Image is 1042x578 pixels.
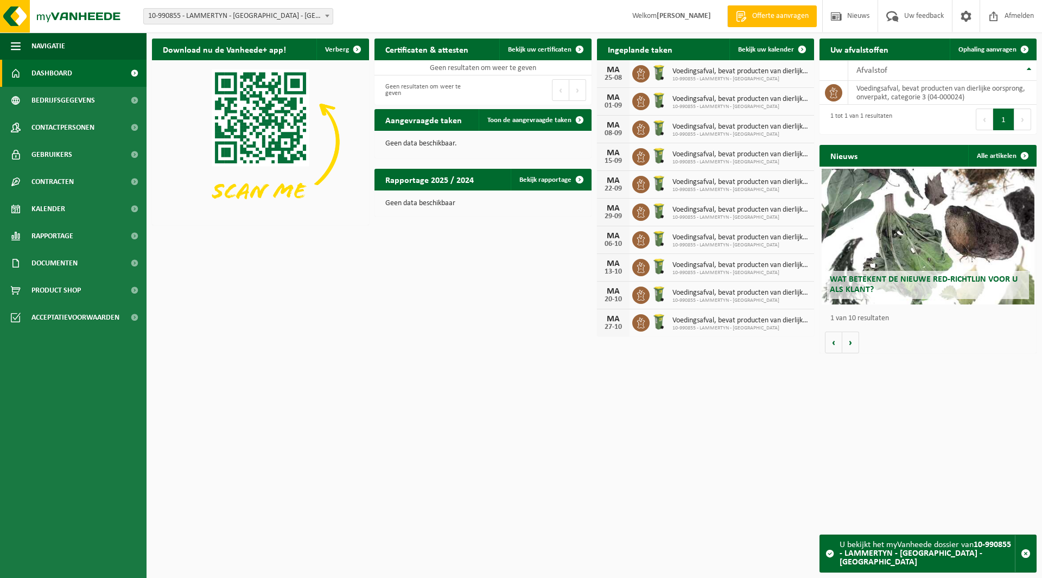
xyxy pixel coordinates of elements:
[856,66,887,75] span: Afvalstof
[602,130,624,137] div: 08-09
[657,12,711,20] strong: [PERSON_NAME]
[672,67,809,76] span: Voedingsafval, bevat producten van dierlijke oorsprong, onverpakt, categorie 3
[650,202,668,220] img: WB-0140-HPE-GN-50
[552,79,569,101] button: Previous
[602,315,624,323] div: MA
[602,287,624,296] div: MA
[508,46,571,53] span: Bekijk uw certificaten
[602,204,624,213] div: MA
[672,270,809,276] span: 10-990855 - LAMMERTYN - [GEOGRAPHIC_DATA]
[650,174,668,193] img: WB-0140-HPE-GN-50
[602,157,624,165] div: 15-09
[672,104,809,110] span: 10-990855 - LAMMERTYN - [GEOGRAPHIC_DATA]
[950,39,1035,60] a: Ophaling aanvragen
[602,323,624,331] div: 27-10
[316,39,368,60] button: Verberg
[325,46,349,53] span: Verberg
[602,102,624,110] div: 01-09
[672,316,809,325] span: Voedingsafval, bevat producten van dierlijke oorsprong, onverpakt, categorie 3
[650,147,668,165] img: WB-0140-HPE-GN-50
[602,296,624,303] div: 20-10
[958,46,1016,53] span: Ophaling aanvragen
[672,123,809,131] span: Voedingsafval, bevat producten van dierlijke oorsprong, onverpakt, categorie 3
[672,150,809,159] span: Voedingsafval, bevat producten van dierlijke oorsprong, onverpakt, categorie 3
[31,223,73,250] span: Rapportage
[385,200,581,207] p: Geen data beschikbaar
[487,117,571,124] span: Toon de aangevraagde taken
[602,149,624,157] div: MA
[31,87,95,114] span: Bedrijfsgegevens
[727,5,817,27] a: Offerte aanvragen
[31,277,81,304] span: Product Shop
[672,261,809,270] span: Voedingsafval, bevat producten van dierlijke oorsprong, onverpakt, categorie 3
[31,195,65,223] span: Kalender
[479,109,590,131] a: Toon de aangevraagde taken
[729,39,813,60] a: Bekijk uw kalender
[1014,109,1031,130] button: Next
[31,114,94,141] span: Contactpersonen
[602,232,624,240] div: MA
[672,206,809,214] span: Voedingsafval, bevat producten van dierlijke oorsprong, onverpakt, categorie 3
[31,304,119,331] span: Acceptatievoorwaarden
[31,168,74,195] span: Contracten
[374,60,592,75] td: Geen resultaten om weer te geven
[738,46,794,53] span: Bekijk uw kalender
[602,268,624,276] div: 13-10
[597,39,683,60] h2: Ingeplande taken
[976,109,993,130] button: Previous
[819,145,868,166] h2: Nieuws
[31,33,65,60] span: Navigatie
[602,121,624,130] div: MA
[825,107,892,131] div: 1 tot 1 van 1 resultaten
[374,39,479,60] h2: Certificaten & attesten
[840,535,1015,572] div: U bekijkt het myVanheede dossier van
[374,109,473,130] h2: Aangevraagde taken
[602,74,624,82] div: 25-08
[672,233,809,242] span: Voedingsafval, bevat producten van dierlijke oorsprong, onverpakt, categorie 3
[672,297,809,304] span: 10-990855 - LAMMERTYN - [GEOGRAPHIC_DATA]
[31,141,72,168] span: Gebruikers
[31,250,78,277] span: Documenten
[650,313,668,331] img: WB-0140-HPE-GN-50
[511,169,590,190] a: Bekijk rapportage
[993,109,1014,130] button: 1
[31,60,72,87] span: Dashboard
[152,39,297,60] h2: Download nu de Vanheede+ app!
[672,187,809,193] span: 10-990855 - LAMMERTYN - [GEOGRAPHIC_DATA]
[968,145,1035,167] a: Alle artikelen
[672,178,809,187] span: Voedingsafval, bevat producten van dierlijke oorsprong, onverpakt, categorie 3
[749,11,811,22] span: Offerte aanvragen
[569,79,586,101] button: Next
[672,242,809,249] span: 10-990855 - LAMMERTYN - [GEOGRAPHIC_DATA]
[385,140,581,148] p: Geen data beschikbaar.
[842,332,859,353] button: Volgende
[840,541,1011,567] strong: 10-990855 - LAMMERTYN - [GEOGRAPHIC_DATA] - [GEOGRAPHIC_DATA]
[602,240,624,248] div: 06-10
[380,78,478,102] div: Geen resultaten om weer te geven
[602,93,624,102] div: MA
[602,176,624,185] div: MA
[602,213,624,220] div: 29-09
[602,259,624,268] div: MA
[672,95,809,104] span: Voedingsafval, bevat producten van dierlijke oorsprong, onverpakt, categorie 3
[650,285,668,303] img: WB-0140-HPE-GN-50
[650,230,668,248] img: WB-0140-HPE-GN-50
[650,119,668,137] img: WB-0140-HPE-GN-50
[672,131,809,138] span: 10-990855 - LAMMERTYN - [GEOGRAPHIC_DATA]
[672,289,809,297] span: Voedingsafval, bevat producten van dierlijke oorsprong, onverpakt, categorie 3
[672,76,809,82] span: 10-990855 - LAMMERTYN - [GEOGRAPHIC_DATA]
[819,39,899,60] h2: Uw afvalstoffen
[672,214,809,221] span: 10-990855 - LAMMERTYN - [GEOGRAPHIC_DATA]
[650,63,668,82] img: WB-0140-HPE-GN-50
[602,66,624,74] div: MA
[650,257,668,276] img: WB-0140-HPE-GN-50
[672,159,809,166] span: 10-990855 - LAMMERTYN - [GEOGRAPHIC_DATA]
[672,325,809,332] span: 10-990855 - LAMMERTYN - [GEOGRAPHIC_DATA]
[848,81,1037,105] td: voedingsafval, bevat producten van dierlijke oorsprong, onverpakt, categorie 3 (04-000024)
[830,275,1018,294] span: Wat betekent de nieuwe RED-richtlijn voor u als klant?
[830,315,1031,322] p: 1 van 10 resultaten
[822,169,1034,304] a: Wat betekent de nieuwe RED-richtlijn voor u als klant?
[143,8,333,24] span: 10-990855 - LAMMERTYN - SYDRALON - GENTBRUGGE
[825,332,842,353] button: Vorige
[374,169,485,190] h2: Rapportage 2025 / 2024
